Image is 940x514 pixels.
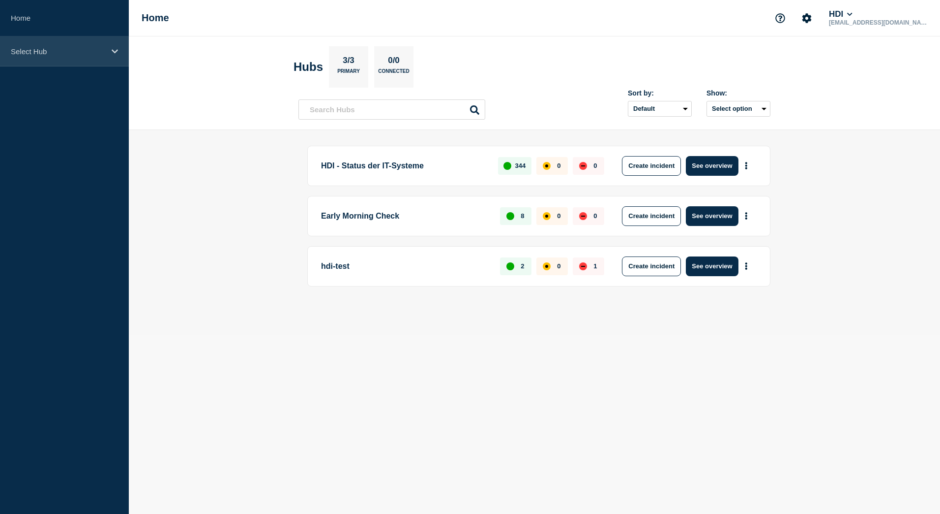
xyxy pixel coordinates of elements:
p: 0 [557,262,560,270]
p: 0 [593,162,597,169]
p: 8 [521,212,524,220]
h1: Home [142,12,169,24]
div: affected [543,212,551,220]
button: More actions [740,157,753,175]
h2: Hubs [294,60,323,74]
div: down [579,162,587,170]
p: Select Hub [11,47,105,56]
button: Support [770,8,791,29]
button: More actions [740,207,753,225]
button: See overview [686,206,738,226]
button: HDI [827,9,854,19]
p: 0 [557,212,560,220]
p: 1 [593,262,597,270]
div: up [506,262,514,270]
p: 344 [515,162,526,169]
button: See overview [686,156,738,176]
input: Search Hubs [298,99,485,120]
div: affected [543,162,551,170]
div: down [579,262,587,270]
button: Create incident [622,257,681,276]
button: Create incident [622,206,681,226]
div: affected [543,262,551,270]
button: Account settings [796,8,817,29]
p: Early Morning Check [321,206,489,226]
p: 3/3 [339,56,358,68]
div: up [503,162,511,170]
p: [EMAIL_ADDRESS][DOMAIN_NAME] [827,19,929,26]
p: 0/0 [384,56,404,68]
button: More actions [740,257,753,275]
p: 2 [521,262,524,270]
div: Sort by: [628,89,692,97]
p: Connected [378,68,409,79]
button: Create incident [622,156,681,176]
div: up [506,212,514,220]
p: Primary [337,68,360,79]
p: 0 [593,212,597,220]
button: Select option [706,101,770,117]
div: Show: [706,89,770,97]
p: 0 [557,162,560,169]
p: HDI - Status der IT-Systeme [321,156,487,176]
p: hdi-test [321,257,489,276]
select: Sort by [628,101,692,117]
div: down [579,212,587,220]
button: See overview [686,257,738,276]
